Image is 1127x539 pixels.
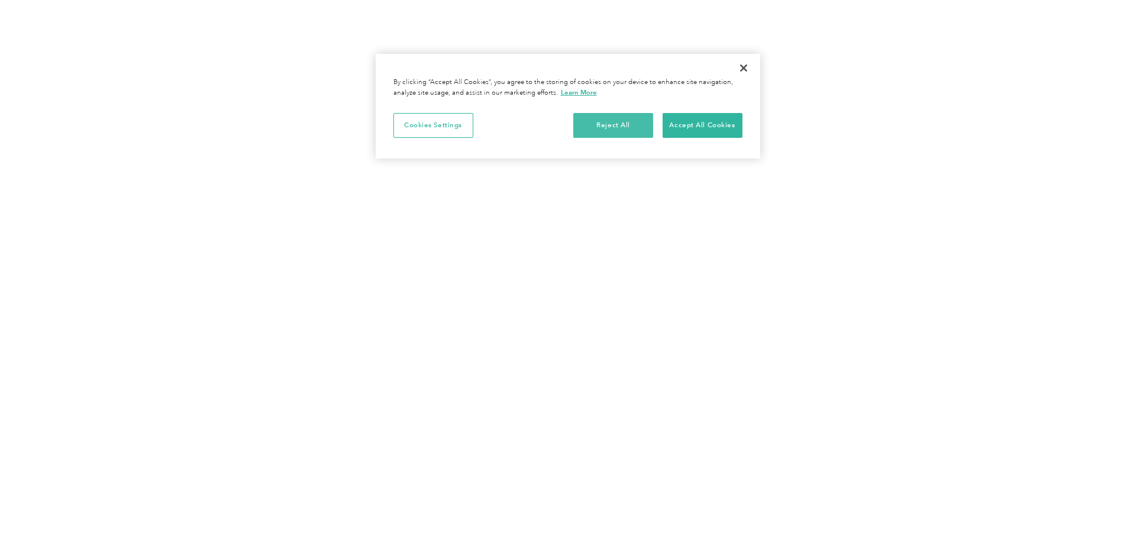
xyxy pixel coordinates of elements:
[393,78,742,98] div: By clicking “Accept All Cookies”, you agree to the storing of cookies on your device to enhance s...
[663,113,742,138] button: Accept All Cookies
[561,88,597,96] a: More information about your privacy, opens in a new tab
[731,55,757,81] button: Close
[376,54,760,159] div: Cookie banner
[393,113,473,138] button: Cookies Settings
[573,113,653,138] button: Reject All
[376,54,760,159] div: Privacy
